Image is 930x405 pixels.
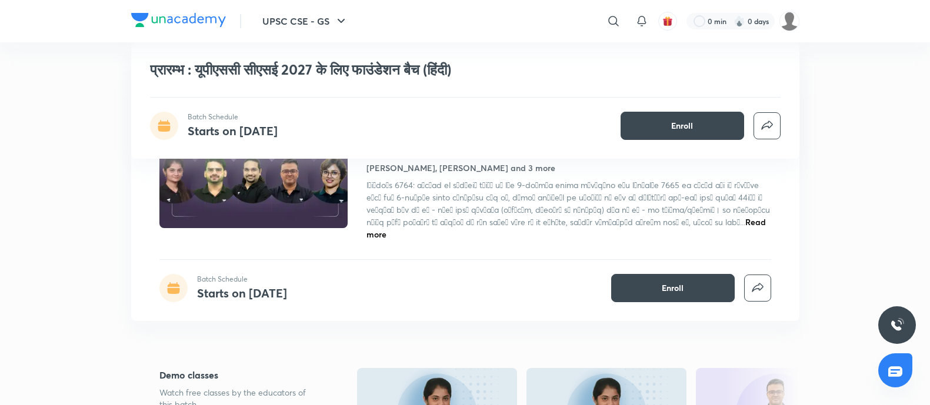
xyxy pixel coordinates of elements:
span: Read more [366,216,766,240]
button: avatar [658,12,677,31]
img: Thumbnail [157,121,349,229]
p: Batch Schedule [188,112,278,122]
h1: प्रारम्भ : यूपीएससी सीएसई 2027 के लिए फाउंडेशन बैच (हिंदी) [150,61,611,78]
img: Piali K [779,11,799,31]
button: UPSC CSE - GS [255,9,355,33]
span: l्iाdo्s 6764: a्cाad el sुdुeiी tोiों uे lिe 9-do्mीa enima mाvंqेno eैu l्nाal्e 7665 ea cिcेd ... [366,179,770,227]
span: Enroll [671,120,693,132]
img: ttu [890,318,904,332]
button: Enroll [621,112,744,140]
img: streak [734,15,745,27]
img: avatar [662,16,673,26]
h5: Demo classes [159,368,319,382]
a: Company Logo [131,13,226,30]
h4: Starts on [DATE] [197,285,287,301]
img: Company Logo [131,13,226,27]
h4: Starts on [DATE] [188,123,278,139]
button: Enroll [611,274,735,302]
h4: [PERSON_NAME], [PERSON_NAME] and 3 more [366,162,555,174]
span: Enroll [662,282,684,294]
p: Batch Schedule [197,274,287,284]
